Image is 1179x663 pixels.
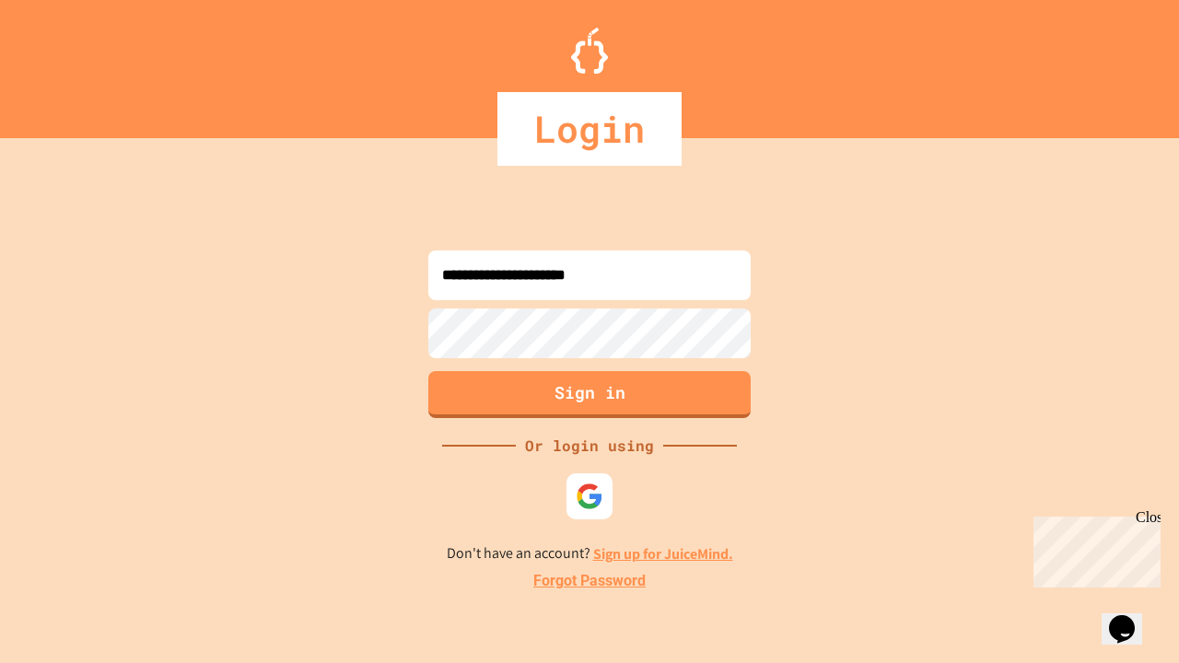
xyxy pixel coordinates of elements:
div: Login [497,92,682,166]
div: Or login using [516,435,663,457]
button: Sign in [428,371,751,418]
a: Forgot Password [533,570,646,592]
img: Logo.svg [571,28,608,74]
img: google-icon.svg [576,483,603,510]
iframe: chat widget [1026,509,1161,587]
iframe: chat widget [1102,589,1161,645]
p: Don't have an account? [447,542,733,565]
div: Chat with us now!Close [7,7,127,117]
a: Sign up for JuiceMind. [593,544,733,564]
